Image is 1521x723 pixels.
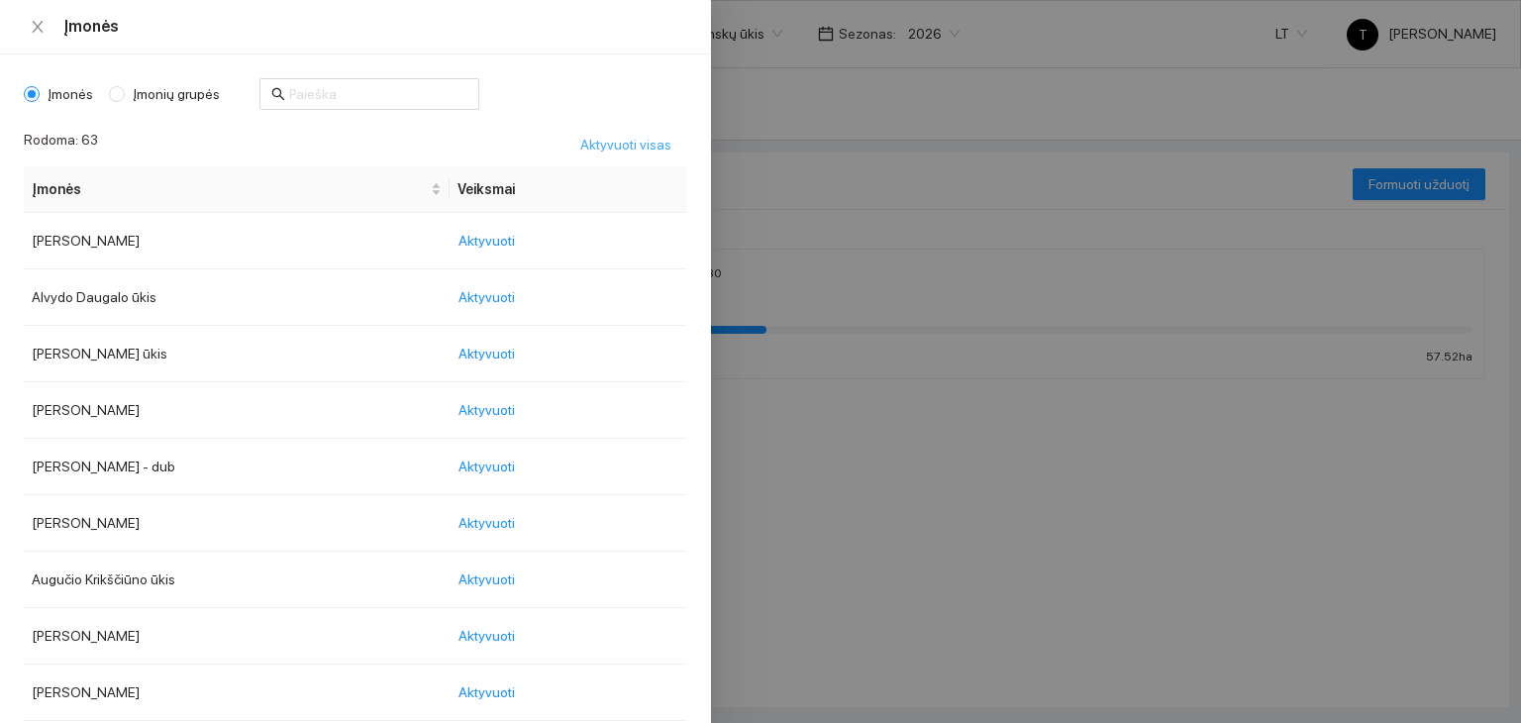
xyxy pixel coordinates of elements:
span: Įmonių grupės [125,83,228,105]
span: Rodoma: 63 [24,129,98,160]
input: Paieška [289,83,467,105]
button: Aktyvuoti [457,451,531,482]
span: Aktyvuoti [458,399,515,421]
button: Aktyvuoti [457,338,531,369]
td: [PERSON_NAME] - dub [24,439,450,495]
td: [PERSON_NAME] [24,495,450,552]
span: Aktyvuoti [458,681,515,703]
td: Alvydo Daugalo ūkis [24,269,450,326]
td: [PERSON_NAME] [24,382,450,439]
span: Aktyvuoti [458,625,515,647]
button: Aktyvuoti [457,394,531,426]
span: Įmonės [32,178,427,200]
button: Aktyvuoti [457,676,531,708]
span: Aktyvuoti [458,230,515,252]
button: Close [24,18,51,37]
th: this column's title is Įmonės,this column is sortable [24,166,450,213]
button: Aktyvuoti visas [564,129,687,160]
span: Aktyvuoti [458,512,515,534]
button: Aktyvuoti [457,620,531,652]
button: Aktyvuoti [457,225,531,257]
span: Įmonės [40,83,101,105]
span: Aktyvuoti [458,568,515,590]
td: [PERSON_NAME] ūkis [24,326,450,382]
span: close [30,19,46,35]
button: Aktyvuoti [457,564,531,595]
td: [PERSON_NAME] [24,608,450,665]
td: [PERSON_NAME] [24,665,450,721]
span: Aktyvuoti [458,286,515,308]
span: Aktyvuoti [458,343,515,364]
td: Augučio Krikščiūno ūkis [24,552,450,608]
button: Aktyvuoti [457,281,531,313]
td: [PERSON_NAME] [24,213,450,269]
div: Įmonės [63,16,687,38]
span: Aktyvuoti [458,456,515,477]
span: search [271,87,285,101]
th: Veiksmai [450,166,687,213]
button: Aktyvuoti [457,507,531,539]
span: Aktyvuoti visas [580,134,671,155]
